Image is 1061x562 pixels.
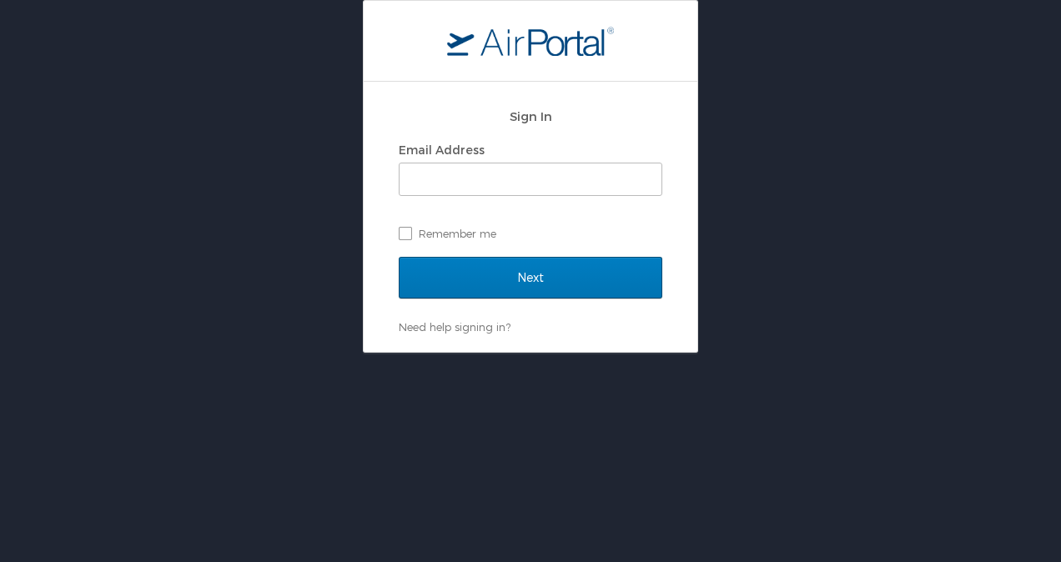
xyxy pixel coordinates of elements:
a: Need help signing in? [399,320,510,334]
img: logo [447,26,614,56]
input: Next [399,257,662,299]
label: Remember me [399,221,662,246]
label: Email Address [399,143,485,157]
h2: Sign In [399,107,662,126]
